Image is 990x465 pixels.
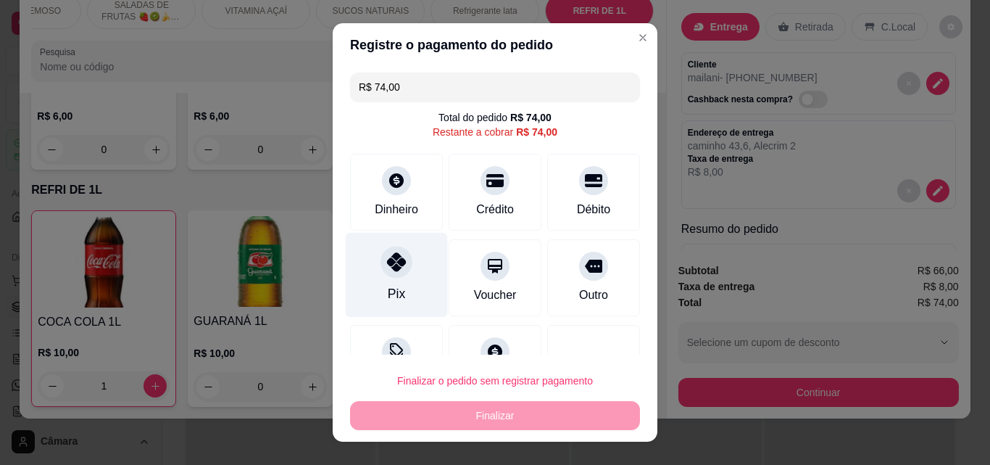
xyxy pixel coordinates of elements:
div: R$ 74,00 [510,110,552,125]
div: Dinheiro [375,201,418,218]
button: Close [631,26,654,49]
div: R$ 74,00 [516,125,557,139]
div: Débito [577,201,610,218]
div: Restante a cobrar [433,125,557,139]
button: Finalizar o pedido sem registrar pagamento [350,366,640,395]
div: Crédito [476,201,514,218]
div: Voucher [474,287,517,304]
div: Outro [579,287,608,304]
div: Total do pedido [438,110,552,125]
header: Registre o pagamento do pedido [333,23,657,67]
input: Ex.: hambúrguer de cordeiro [359,73,631,102]
div: Pix [388,284,405,303]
